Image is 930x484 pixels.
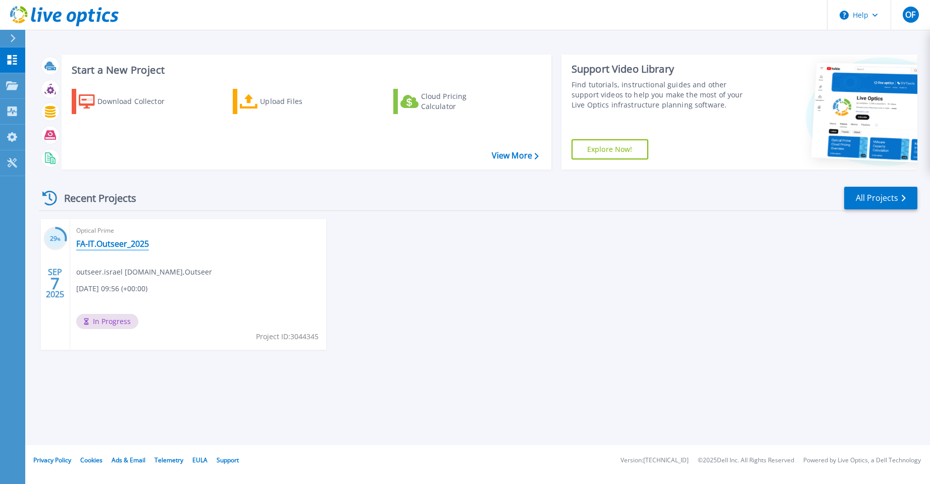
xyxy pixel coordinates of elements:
a: Download Collector [72,89,184,114]
div: Cloud Pricing Calculator [421,91,502,112]
span: In Progress [76,314,138,329]
div: Recent Projects [39,186,150,210]
div: Find tutorials, instructional guides and other support videos to help you make the most of your L... [572,80,753,110]
span: outseer.israel [DOMAIN_NAME] , Outseer [76,266,212,278]
a: View More [492,151,539,160]
h3: 29 [43,233,67,245]
span: [DATE] 09:56 (+00:00) [76,283,147,294]
li: © 2025 Dell Inc. All Rights Reserved [698,457,794,464]
a: Ads & Email [112,456,145,464]
a: Privacy Policy [33,456,71,464]
div: Support Video Library [572,63,753,76]
a: Cookies [80,456,102,464]
span: Project ID: 3044345 [256,331,319,342]
li: Powered by Live Optics, a Dell Technology [803,457,921,464]
span: Optical Prime [76,225,320,236]
a: FA-IT.Outseer_2025 [76,239,149,249]
span: 7 [50,279,60,288]
li: Version: [TECHNICAL_ID] [621,457,689,464]
div: Download Collector [97,91,178,112]
h3: Start a New Project [72,65,538,76]
a: Telemetry [154,456,183,464]
span: % [57,236,61,242]
div: Upload Files [260,91,341,112]
a: Support [217,456,239,464]
a: Explore Now! [572,139,648,159]
a: Cloud Pricing Calculator [393,89,506,114]
a: All Projects [844,187,917,209]
a: Upload Files [233,89,345,114]
span: OF [905,11,915,19]
a: EULA [192,456,208,464]
div: SEP 2025 [45,265,65,302]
